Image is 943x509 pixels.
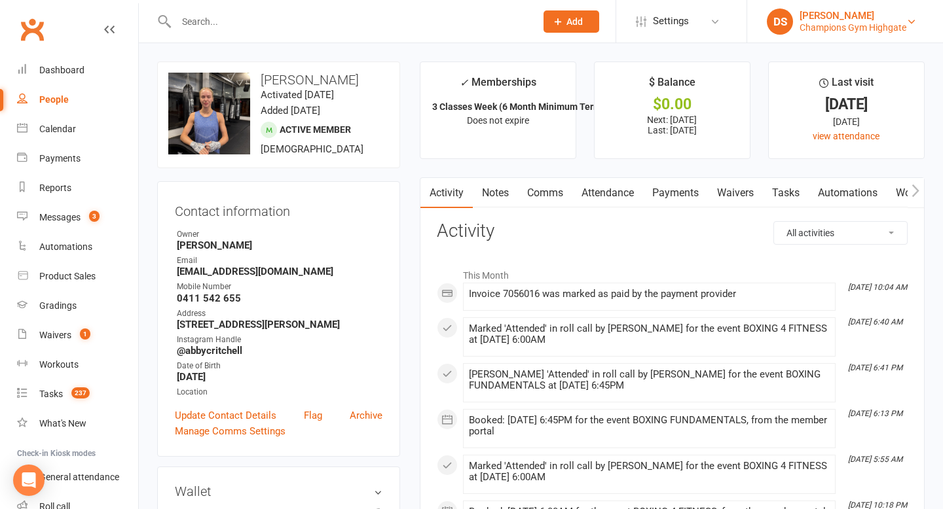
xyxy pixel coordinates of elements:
div: Memberships [460,74,536,98]
div: Instagram Handle [177,334,382,346]
li: This Month [437,262,908,283]
i: ✓ [460,77,468,89]
span: 1 [80,328,90,340]
a: Payments [17,144,138,173]
a: Automations [17,232,138,262]
div: Owner [177,228,382,241]
a: Flag [304,408,322,423]
span: Active member [280,124,351,135]
div: Payments [39,153,81,164]
a: Gradings [17,291,138,321]
span: Does not expire [467,115,529,126]
div: Reports [39,183,71,193]
div: Tasks [39,389,63,399]
div: Messages [39,212,81,222]
a: Activity [420,178,473,208]
div: [DATE] [781,97,912,111]
div: General attendance [39,472,119,482]
strong: 3 Classes Week (6 Month Minimum Term) [432,101,604,112]
a: Waivers [708,178,763,208]
div: Waivers [39,330,71,340]
a: Product Sales [17,262,138,291]
a: Dashboard [17,56,138,85]
div: What's New [39,418,86,429]
i: [DATE] 6:13 PM [848,409,902,418]
a: Automations [809,178,887,208]
strong: [PERSON_NAME] [177,239,382,251]
span: Settings [653,7,689,36]
strong: [STREET_ADDRESS][PERSON_NAME] [177,319,382,330]
time: Activated [DATE] [261,89,334,101]
div: $ Balance [649,74,695,97]
strong: [EMAIL_ADDRESS][DOMAIN_NAME] [177,266,382,277]
div: Date of Birth [177,360,382,372]
a: view attendance [813,131,879,141]
h3: [PERSON_NAME] [168,73,389,87]
span: 237 [71,387,90,398]
div: Last visit [819,74,874,97]
a: Attendance [572,178,643,208]
div: Marked 'Attended' in roll call by [PERSON_NAME] for the event BOXING 4 FITNESS at [DATE] 6:00AM [469,461,830,483]
span: Add [566,16,583,27]
div: Open Intercom Messenger [13,465,45,496]
div: Email [177,254,382,267]
time: Added [DATE] [261,105,320,116]
div: Workouts [39,359,79,370]
span: 3 [89,211,100,222]
a: Calendar [17,114,138,144]
i: [DATE] 6:41 PM [848,363,902,372]
a: People [17,85,138,114]
h3: Wallet [175,484,382,499]
a: Payments [643,178,708,208]
img: image1745455463.png [168,73,250,154]
h3: Activity [437,221,908,241]
div: Gradings [39,300,77,311]
i: [DATE] 6:40 AM [848,317,902,326]
div: Mobile Number [177,281,382,293]
a: Notes [473,178,518,208]
div: Location [177,386,382,398]
strong: [DATE] [177,371,382,383]
i: [DATE] 5:55 AM [848,455,902,464]
h3: Contact information [175,199,382,219]
div: [PERSON_NAME] 'Attended' in roll call by [PERSON_NAME] for the event BOXING FUNDAMENTALS at [DATE... [469,369,830,391]
a: What's New [17,409,138,438]
div: Invoice 7056016 was marked as paid by the payment provider [469,289,830,300]
div: People [39,94,69,105]
a: Tasks [763,178,809,208]
a: Reports [17,173,138,203]
a: Workouts [17,350,138,379]
a: Update Contact Details [175,408,276,423]
a: Manage Comms Settings [175,423,286,439]
div: [DATE] [781,114,912,129]
a: Archive [350,408,382,423]
div: $0.00 [606,97,738,111]
div: Marked 'Attended' in roll call by [PERSON_NAME] for the event BOXING 4 FITNESS at [DATE] 6:00AM [469,323,830,345]
div: Booked: [DATE] 6:45PM for the event BOXING FUNDAMENTALS, from the member portal [469,415,830,437]
div: Dashboard [39,65,84,75]
a: Tasks 237 [17,379,138,409]
strong: 0411 542 655 [177,292,382,304]
i: [DATE] 10:04 AM [848,283,907,292]
div: [PERSON_NAME] [800,10,906,22]
span: [DEMOGRAPHIC_DATA] [261,143,363,155]
a: Messages 3 [17,203,138,232]
a: Comms [518,178,572,208]
a: Clubworx [16,13,48,46]
div: DS [767,9,793,35]
div: Automations [39,241,92,252]
input: Search... [172,12,527,31]
div: Product Sales [39,271,96,281]
div: Calendar [39,124,76,134]
div: Champions Gym Highgate [800,22,906,33]
p: Next: [DATE] Last: [DATE] [606,114,738,135]
a: Waivers 1 [17,321,138,350]
a: General attendance kiosk mode [17,463,138,492]
button: Add [544,10,599,33]
strong: @abbycritchell [177,345,382,357]
div: Address [177,307,382,320]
